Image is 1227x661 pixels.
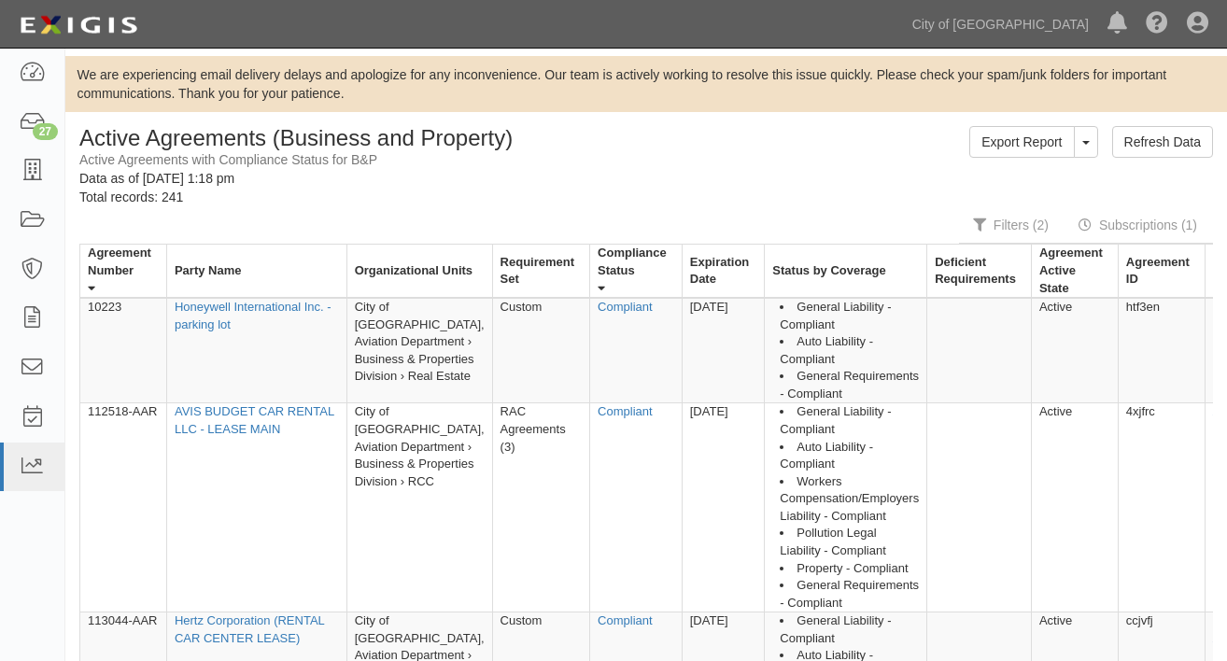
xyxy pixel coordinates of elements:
[690,254,750,288] div: Expiration Date
[1039,245,1103,297] div: Agreement Active State
[355,262,472,280] div: Organizational Units
[969,126,1074,158] a: Export Report
[175,300,331,331] a: Honeywell International Inc. - parking lot
[780,560,919,578] li: Property - Compliant
[79,169,632,188] div: Data as of [DATE] 1:18 pm
[79,126,632,150] h1: Active Agreements (Business and Property)
[1126,254,1190,288] div: Agreement ID
[780,525,919,559] li: Pollution Legal Liability - Compliant
[682,403,765,612] td: [DATE]
[175,262,242,280] div: Party Name
[65,65,1227,103] div: We are experiencing email delivery delays and apologize for any inconvenience. Our team is active...
[959,206,1063,244] a: Filters (2)
[175,613,324,645] a: Hertz Corporation (RENTAL CAR CENTER LEASE)
[1031,403,1118,612] td: Active
[80,298,167,403] td: 10223
[1031,298,1118,403] td: Active
[501,254,574,288] div: Requirement Set
[598,245,667,279] div: Compliance Status
[682,298,765,403] td: [DATE]
[175,404,334,436] a: AVIS BUDGET CAR RENTAL LLC - LEASE MAIN
[1118,298,1205,403] td: htf3en
[780,333,919,368] li: Auto Liability - Compliant
[492,403,589,612] td: RAC Agreements (3)
[780,403,919,438] li: General Liability - Compliant
[1146,13,1168,35] i: Help Center - Complianz
[903,6,1098,43] a: City of [GEOGRAPHIC_DATA]
[79,150,632,169] div: Active Agreements with Compliance Status for B&P
[80,403,167,612] td: 112518-AAR
[780,473,919,526] li: Workers Compensation/Employers Liability - Compliant
[780,577,919,612] li: General Requirements - Compliant
[14,8,143,42] img: logo-5460c22ac91f19d4615b14bd174203de0afe785f0fc80cf4dbbc73dc1793850b.png
[780,368,919,402] li: General Requirements - Compliant
[33,123,58,140] div: 27
[780,439,919,473] li: Auto Liability - Compliant
[598,613,653,627] a: Compliant
[1118,403,1205,612] td: 4xjfrc
[1065,206,1211,244] a: Subscriptions (1)
[935,254,1016,288] div: Deficient Requirements
[346,298,492,403] td: City of [GEOGRAPHIC_DATA], Aviation Department › Business & Properties Division › Real Estate
[346,403,492,612] td: City of [GEOGRAPHIC_DATA], Aviation Department › Business & Properties Division › RCC
[88,245,151,279] div: Agreement Number
[598,404,653,418] a: Compliant
[780,299,919,333] li: General Liability - Compliant
[772,262,885,280] div: Status by Coverage
[1112,126,1213,158] a: Refresh Data
[492,298,589,403] td: Custom
[780,612,919,647] li: General Liability - Compliant
[598,300,653,314] a: Compliant
[79,188,632,206] div: Total records: 241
